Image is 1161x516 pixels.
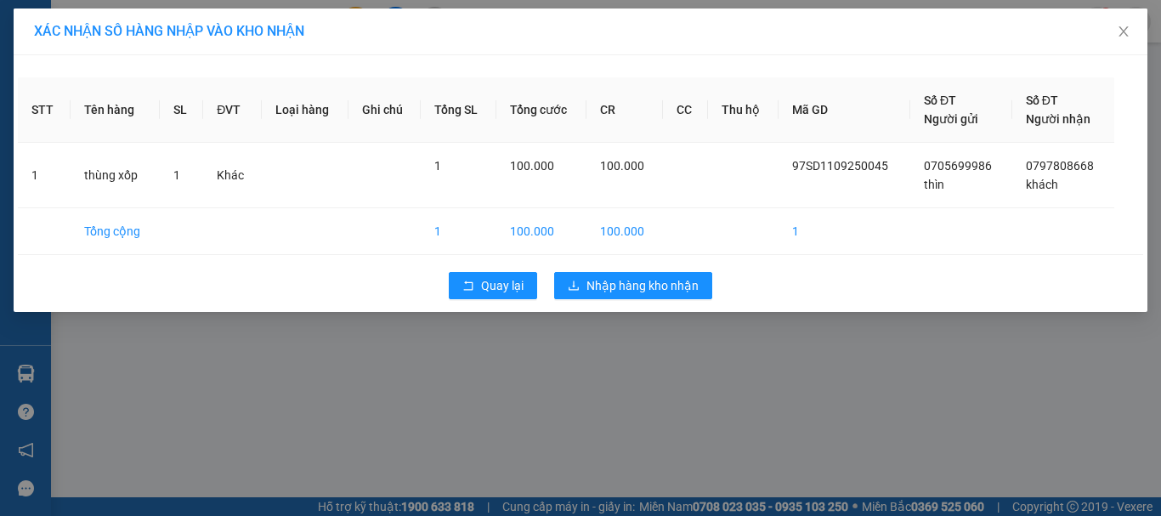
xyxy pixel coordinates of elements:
[1026,94,1058,107] span: Số ĐT
[924,159,992,173] span: 0705699986
[554,272,712,299] button: downloadNhập hàng kho nhận
[481,276,524,295] span: Quay lại
[421,208,496,255] td: 1
[663,77,709,143] th: CC
[173,168,180,182] span: 1
[96,73,243,133] span: Chuyển phát nhanh: [GEOGRAPHIC_DATA] - [GEOGRAPHIC_DATA]
[71,77,160,143] th: Tên hàng
[8,67,94,154] img: logo
[462,280,474,293] span: rollback
[779,77,910,143] th: Mã GD
[924,178,944,191] span: thìn
[71,208,160,255] td: Tổng cộng
[924,112,978,126] span: Người gửi
[510,159,554,173] span: 100.000
[586,77,663,143] th: CR
[496,77,586,143] th: Tổng cước
[1117,25,1130,38] span: close
[924,94,956,107] span: Số ĐT
[600,159,644,173] span: 100.000
[1026,159,1094,173] span: 0797808668
[1100,9,1147,56] button: Close
[792,159,888,173] span: 97SD1109250045
[348,77,422,143] th: Ghi chú
[1026,178,1058,191] span: khách
[421,77,496,143] th: Tổng SL
[449,272,537,299] button: rollbackQuay lại
[586,276,699,295] span: Nhập hàng kho nhận
[262,77,348,143] th: Loại hàng
[71,143,160,208] td: thùng xốp
[434,159,441,173] span: 1
[496,208,586,255] td: 100.000
[203,77,262,143] th: ĐVT
[708,77,778,143] th: Thu hộ
[1026,112,1090,126] span: Người nhận
[568,280,580,293] span: download
[160,77,203,143] th: SL
[586,208,663,255] td: 100.000
[18,77,71,143] th: STT
[779,208,910,255] td: 1
[203,143,262,208] td: Khác
[105,14,233,69] strong: CHUYỂN PHÁT NHANH VIP ANH HUY
[18,143,71,208] td: 1
[34,23,304,39] span: XÁC NHẬN SỐ HÀNG NHẬP VÀO KHO NHẬN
